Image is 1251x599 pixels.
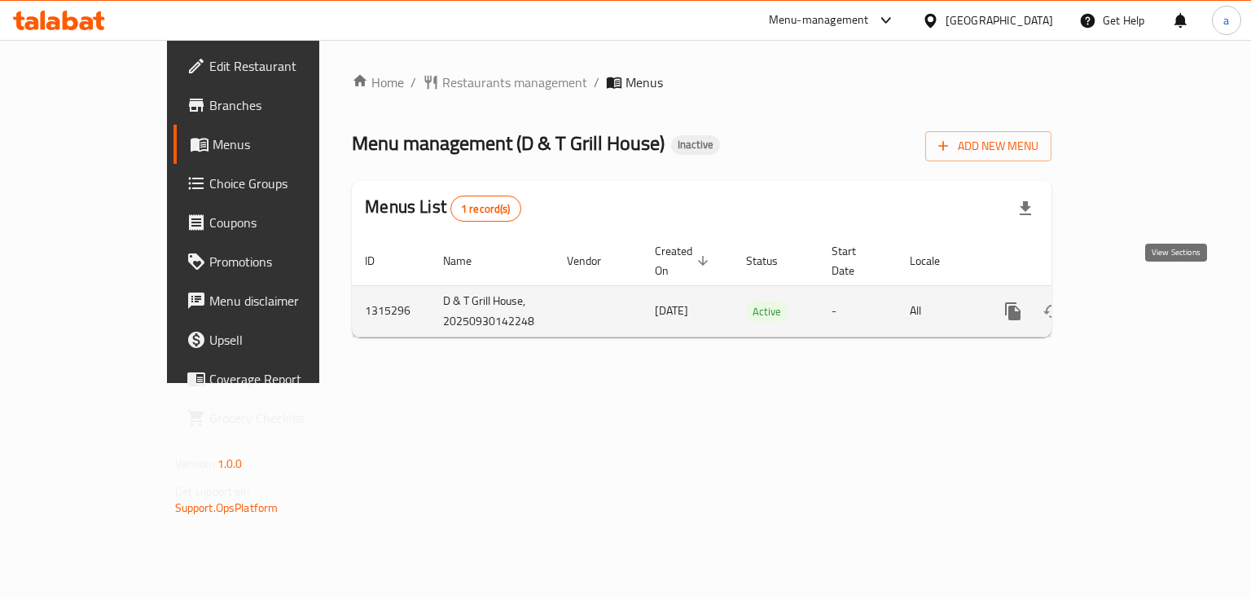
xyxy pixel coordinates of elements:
span: Menu management ( D & T Grill House ) [352,125,665,161]
a: Edit Restaurant [173,46,376,86]
span: 1 record(s) [451,201,520,217]
span: a [1223,11,1229,29]
a: Menu disclaimer [173,281,376,320]
div: Menu-management [769,11,869,30]
span: Version: [175,453,215,474]
span: Upsell [209,330,363,350]
span: Status [746,251,799,271]
span: Created On [655,241,713,280]
span: Restaurants management [442,73,587,92]
span: Active [746,302,788,321]
span: Coupons [209,213,363,232]
span: Choice Groups [209,174,363,193]
a: Upsell [173,320,376,359]
span: Vendor [567,251,622,271]
th: Actions [981,236,1163,286]
span: Name [443,251,493,271]
span: Grocery Checklist [209,408,363,428]
table: enhanced table [352,236,1163,337]
div: Export file [1006,189,1045,228]
a: Grocery Checklist [173,399,376,438]
span: Get support on: [175,481,250,502]
span: Add New Menu [938,136,1038,156]
button: Add New Menu [925,131,1051,161]
span: Promotions [209,252,363,271]
span: [DATE] [655,300,688,321]
td: 1315296 [352,285,430,337]
h2: Menus List [365,195,520,222]
a: Menus [173,125,376,164]
a: Coverage Report [173,359,376,399]
span: Locale [910,251,961,271]
a: Promotions [173,242,376,281]
span: Inactive [671,138,720,152]
div: Active [746,302,788,321]
nav: breadcrumb [352,73,1051,92]
span: Menu disclaimer [209,291,363,311]
span: Menus [625,73,663,92]
a: Support.OpsPlatform [175,497,279,518]
td: All [897,285,981,337]
span: Start Date [832,241,877,280]
div: [GEOGRAPHIC_DATA] [946,11,1053,29]
button: more [994,292,1033,331]
span: Menus [213,134,363,154]
a: Restaurants management [423,73,587,92]
td: - [819,285,897,337]
a: Coupons [173,203,376,242]
a: Home [352,73,404,92]
a: Choice Groups [173,164,376,203]
a: Branches [173,86,376,125]
li: / [410,73,416,92]
span: Branches [209,95,363,115]
span: Edit Restaurant [209,56,363,76]
div: Total records count [450,196,521,222]
td: D & T Grill House, 20250930142248 [430,285,554,337]
span: 1.0.0 [217,453,243,474]
button: Change Status [1033,292,1072,331]
span: ID [365,251,396,271]
li: / [594,73,599,92]
span: Coverage Report [209,369,363,389]
div: Inactive [671,135,720,155]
